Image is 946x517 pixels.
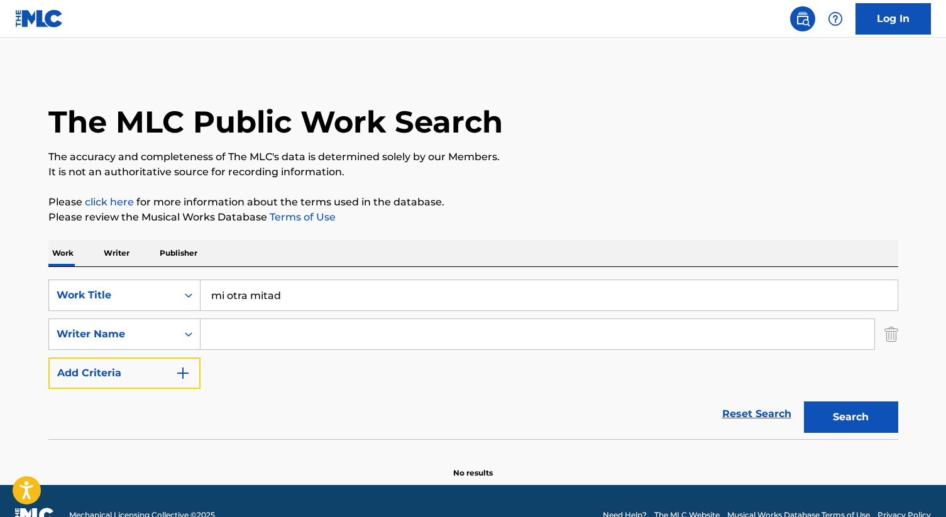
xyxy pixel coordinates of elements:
[823,6,848,31] div: Help
[85,196,134,208] a: click here
[57,327,170,342] div: Writer Name
[453,452,493,479] p: No results
[48,357,201,389] button: Add Criteria
[48,195,898,210] p: Please for more information about the terms used in the database.
[48,210,898,225] p: Please review the Musical Works Database
[804,401,898,433] button: Search
[828,11,843,26] img: help
[48,280,898,439] form: Search Form
[15,9,63,28] img: MLC Logo
[57,288,170,303] div: Work Title
[100,240,133,266] p: Writer
[790,6,815,31] a: Public Search
[48,165,898,180] p: It is not an authoritative source for recording information.
[48,103,503,141] h1: The MLC Public Work Search
[855,3,931,35] a: Log In
[48,240,77,266] p: Work
[48,150,898,165] p: The accuracy and completeness of The MLC's data is determined solely by our Members.
[267,211,336,223] a: Terms of Use
[795,11,810,26] img: search
[156,240,201,266] p: Publisher
[175,366,190,381] img: 9d2ae6d4665cec9f34b9.svg
[716,400,798,428] a: Reset Search
[883,457,946,517] iframe: Chat Widget
[884,318,898,350] img: Delete Criterion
